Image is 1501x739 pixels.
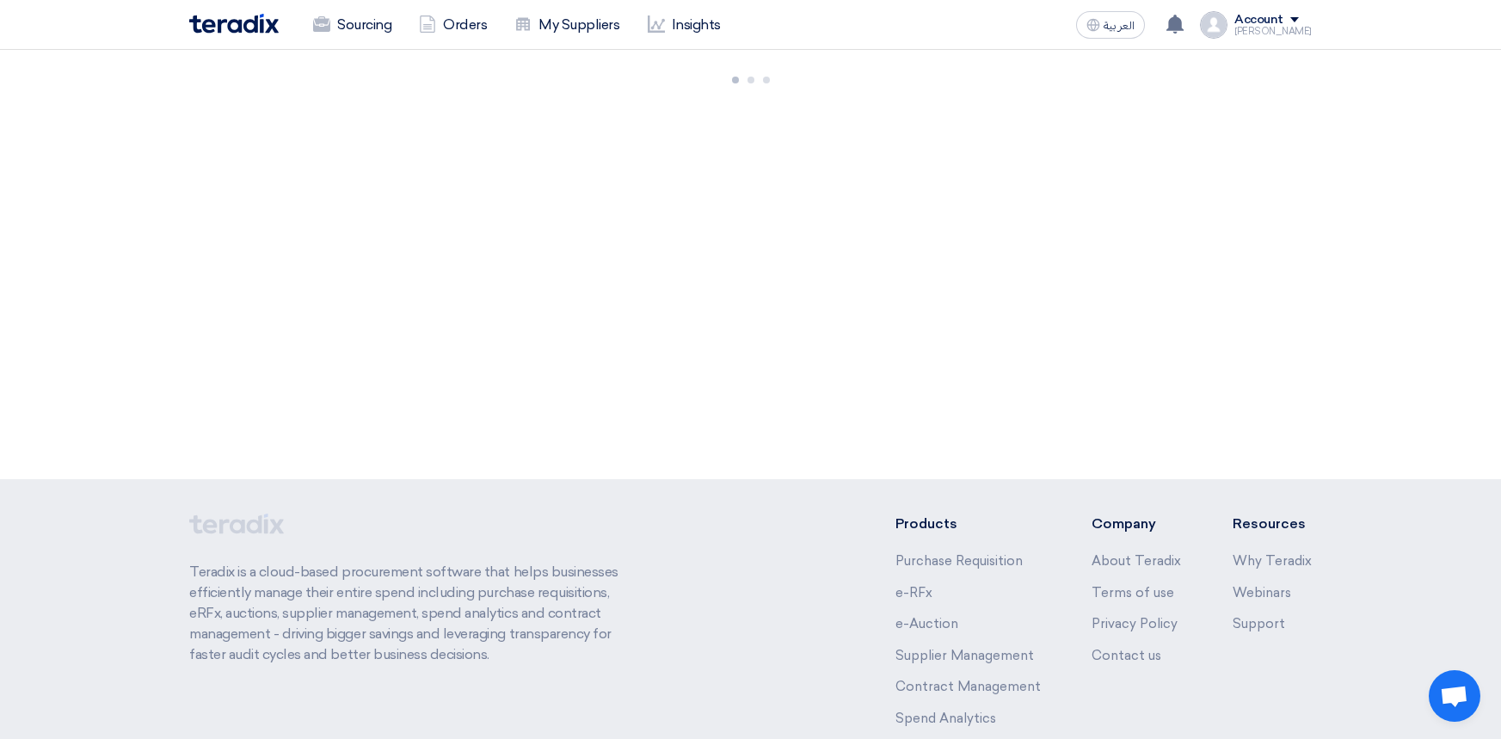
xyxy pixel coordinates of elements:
[189,14,279,34] img: Teradix logo
[895,648,1034,663] a: Supplier Management
[1234,27,1312,36] div: [PERSON_NAME]
[1092,514,1181,534] li: Company
[895,679,1041,694] a: Contract Management
[895,553,1023,569] a: Purchase Requisition
[895,585,932,600] a: e-RFx
[1233,616,1285,631] a: Support
[895,514,1041,534] li: Products
[1200,11,1227,39] img: profile_test.png
[1092,616,1178,631] a: Privacy Policy
[1233,585,1291,600] a: Webinars
[895,616,958,631] a: e-Auction
[189,562,638,665] p: Teradix is a cloud-based procurement software that helps businesses efficiently manage their enti...
[1233,514,1312,534] li: Resources
[299,6,405,44] a: Sourcing
[501,6,633,44] a: My Suppliers
[1233,553,1312,569] a: Why Teradix
[895,711,996,726] a: Spend Analytics
[1092,585,1174,600] a: Terms of use
[1429,670,1480,722] a: Open chat
[634,6,735,44] a: Insights
[1234,13,1283,28] div: Account
[1104,20,1135,32] span: العربية
[405,6,501,44] a: Orders
[1076,11,1145,39] button: العربية
[1092,648,1161,663] a: Contact us
[1092,553,1181,569] a: About Teradix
